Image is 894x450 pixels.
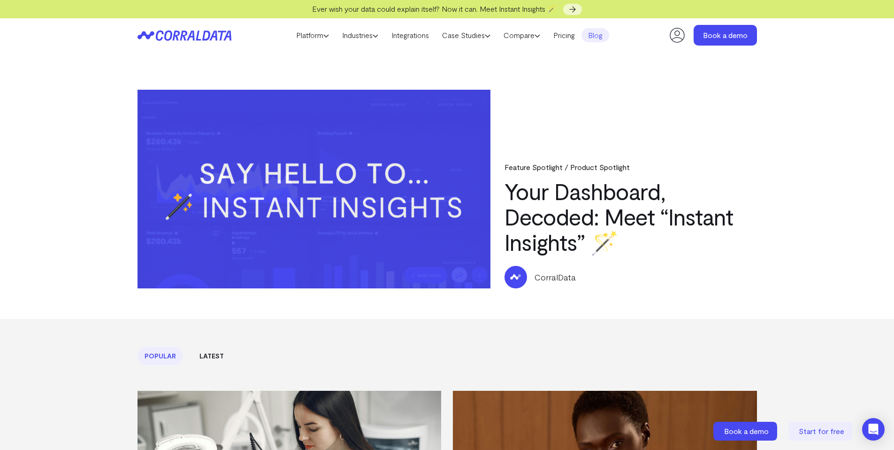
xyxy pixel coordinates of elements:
a: Platform [290,28,336,42]
a: Your Dashboard, Decoded: Meet “Instant Insights” 🪄 [504,178,733,256]
a: Book a demo [713,422,779,441]
div: Open Intercom Messenger [862,418,885,441]
a: Case Studies [436,28,497,42]
span: Start for free [799,427,844,435]
a: Blog [581,28,609,42]
a: Industries [336,28,385,42]
a: Book a demo [694,25,757,46]
a: Start for free [788,422,854,441]
a: Popular [138,347,183,365]
a: Integrations [385,28,436,42]
a: Pricing [547,28,581,42]
p: CorralData [535,271,576,283]
span: Book a demo [724,427,769,435]
span: Ever wish your data could explain itself? Now it can. Meet Instant Insights 🪄 [312,4,557,13]
a: Compare [497,28,547,42]
div: Feature Spotlight / Product Spotlight [504,163,757,171]
a: Latest [192,347,231,365]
